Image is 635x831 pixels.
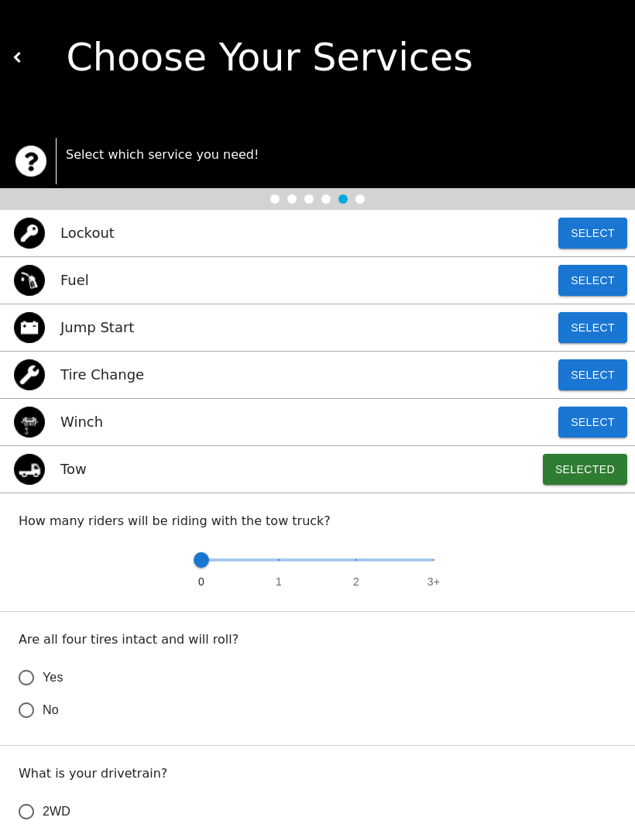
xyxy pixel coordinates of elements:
[14,313,45,344] img: jump start icon
[43,803,70,822] span: 2WD
[19,513,616,531] p: How many riders will be riding with the tow truck?
[19,765,616,784] p: What is your drivetrain?
[14,407,45,438] img: winch icon
[23,30,622,88] div: Choose Your Services
[43,702,59,720] span: No
[558,218,627,249] button: Select
[14,266,45,297] img: gas icon
[43,669,63,688] span: Yes
[558,407,627,438] button: Select
[60,318,134,338] p: Jump Start
[14,360,45,391] img: flat tire icon
[60,459,87,480] p: Tow
[558,313,627,344] button: Select
[14,218,45,249] img: lockout icon
[14,455,45,486] img: tow icon
[198,575,204,590] span: 0
[558,360,627,391] button: Select
[60,412,103,433] p: Winch
[19,631,616,650] p: Are all four tires intact and will roll?
[353,575,359,590] span: 2
[60,223,115,244] p: Lockout
[12,53,23,64] img: white carat left
[60,365,144,386] p: Tire Change
[15,146,46,177] img: trx now logo
[60,270,89,291] p: Fuel
[427,575,440,590] span: 3+
[66,146,620,165] p: Select which service you need!
[543,455,627,486] button: Selected
[276,575,282,590] span: 1
[558,266,627,297] button: Select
